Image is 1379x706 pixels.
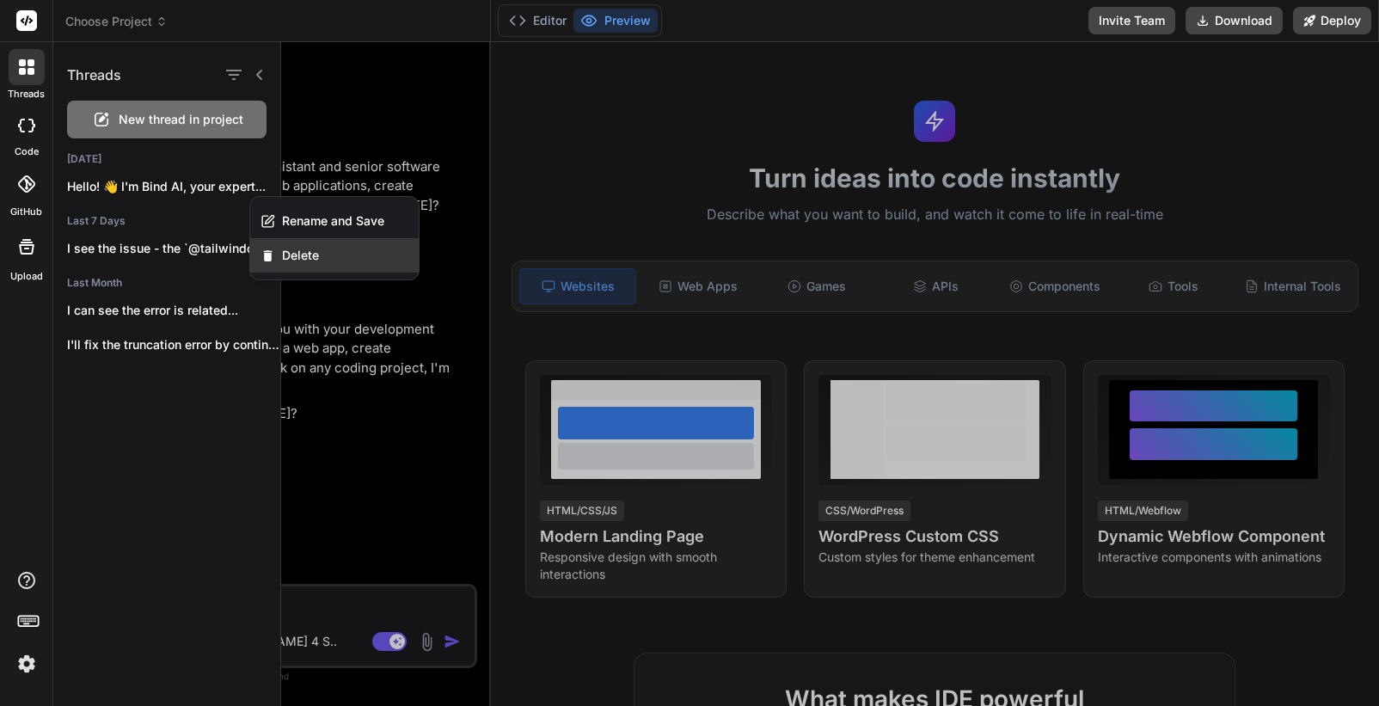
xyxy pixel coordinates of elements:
p: I see the issue - the `@tailwindcss/typography`... [67,240,280,257]
label: threads [8,87,45,101]
span: Rename and Save [282,212,384,230]
button: Invite Team [1088,7,1175,34]
span: Choose Project [65,13,168,30]
p: I can see the error is related... [67,302,280,319]
button: Editor [502,9,573,33]
h1: Threads [67,64,121,85]
img: settings [12,649,41,678]
h2: Last Month [53,276,280,290]
span: Delete [282,247,319,264]
p: Hello! 👋 I'm Bind AI, your expert... [67,178,280,195]
span: New thread in project [119,111,243,128]
button: Rename and Save [250,204,419,238]
button: Deploy [1293,7,1371,34]
h2: Last 7 Days [53,214,280,228]
p: I'll fix the truncation error by continuing... [67,336,280,353]
button: Delete [250,238,419,273]
button: Download [1186,7,1283,34]
h2: [DATE] [53,152,280,166]
label: code [15,144,39,159]
label: Upload [10,269,43,284]
button: Preview [573,9,658,33]
label: GitHub [10,205,42,219]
